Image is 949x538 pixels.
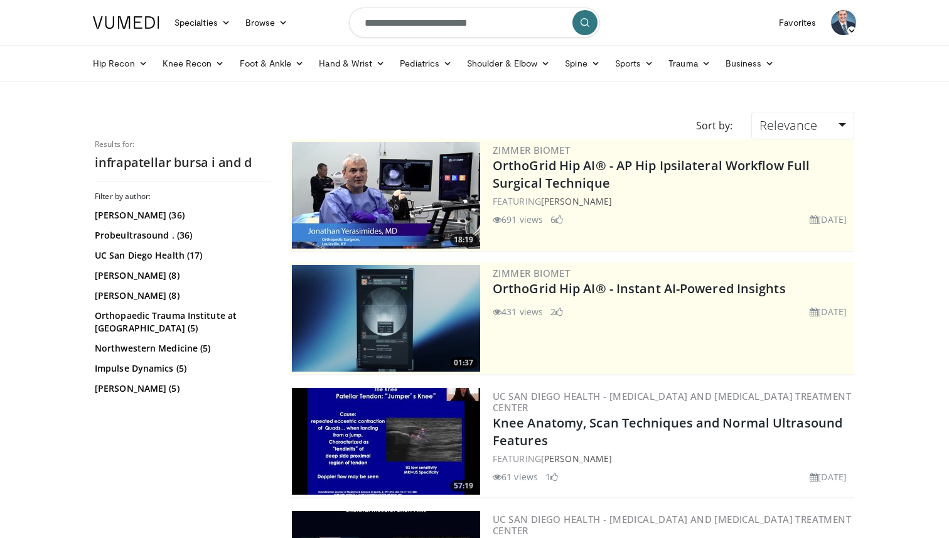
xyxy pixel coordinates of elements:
[810,305,847,318] li: [DATE]
[687,112,742,139] div: Sort by:
[550,305,563,318] li: 2
[392,51,459,76] a: Pediatrics
[493,144,570,156] a: Zimmer Biomet
[292,265,480,372] img: 51d03d7b-a4ba-45b7-9f92-2bfbd1feacc3.300x170_q85_crop-smart_upscale.jpg
[831,10,856,35] img: Avatar
[450,234,477,245] span: 18:19
[493,267,570,279] a: Zimmer Biomet
[95,289,267,302] a: [PERSON_NAME] (8)
[550,213,563,226] li: 6
[93,16,159,29] img: VuMedi Logo
[810,470,847,483] li: [DATE]
[95,249,267,262] a: UC San Diego Health (17)
[545,470,558,483] li: 1
[349,8,600,38] input: Search topics, interventions
[771,10,823,35] a: Favorites
[459,51,557,76] a: Shoulder & Elbow
[718,51,782,76] a: Business
[95,139,271,149] p: Results for:
[759,117,817,134] span: Relevance
[292,388,480,495] a: 57:19
[292,142,480,249] a: 18:19
[810,213,847,226] li: [DATE]
[95,362,267,375] a: Impulse Dynamics (5)
[493,157,810,191] a: OrthoGrid Hip AI® - AP Hip Ipsilateral Workflow Full Surgical Technique
[493,470,538,483] li: 61 views
[541,453,612,465] a: [PERSON_NAME]
[608,51,662,76] a: Sports
[95,342,267,355] a: Northwestern Medicine (5)
[292,142,480,249] img: 503c3a3d-ad76-4115-a5ba-16c0230cde33.300x170_q85_crop-smart_upscale.jpg
[493,513,851,537] a: UC San Diego Health - [MEDICAL_DATA] and [MEDICAL_DATA] Treatment Center
[155,51,232,76] a: Knee Recon
[95,191,271,202] h3: Filter by author:
[493,452,852,465] div: FEATURING
[493,414,842,449] a: Knee Anatomy, Scan Techniques and Normal Ultrasound Features
[232,51,312,76] a: Foot & Ankle
[238,10,296,35] a: Browse
[450,480,477,492] span: 57:19
[95,229,267,242] a: Probeultrasound . (36)
[95,269,267,282] a: [PERSON_NAME] (8)
[95,209,267,222] a: [PERSON_NAME] (36)
[541,195,612,207] a: [PERSON_NAME]
[85,51,155,76] a: Hip Recon
[661,51,718,76] a: Trauma
[557,51,607,76] a: Spine
[493,195,852,208] div: FEATURING
[95,382,267,395] a: [PERSON_NAME] (5)
[311,51,392,76] a: Hand & Wrist
[167,10,238,35] a: Specialties
[95,309,267,335] a: Orthopaedic Trauma Institute at [GEOGRAPHIC_DATA] (5)
[493,305,543,318] li: 431 views
[493,280,786,297] a: OrthoGrid Hip AI® - Instant AI-Powered Insights
[450,357,477,369] span: 01:37
[493,213,543,226] li: 691 views
[292,388,480,495] img: 0fa56cd9-7ade-473d-833e-f34a5720a543.300x170_q85_crop-smart_upscale.jpg
[751,112,854,139] a: Relevance
[95,154,271,171] h2: infrapatellar bursa i and d
[493,390,851,414] a: UC San Diego Health - [MEDICAL_DATA] and [MEDICAL_DATA] Treatment Center
[292,265,480,372] a: 01:37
